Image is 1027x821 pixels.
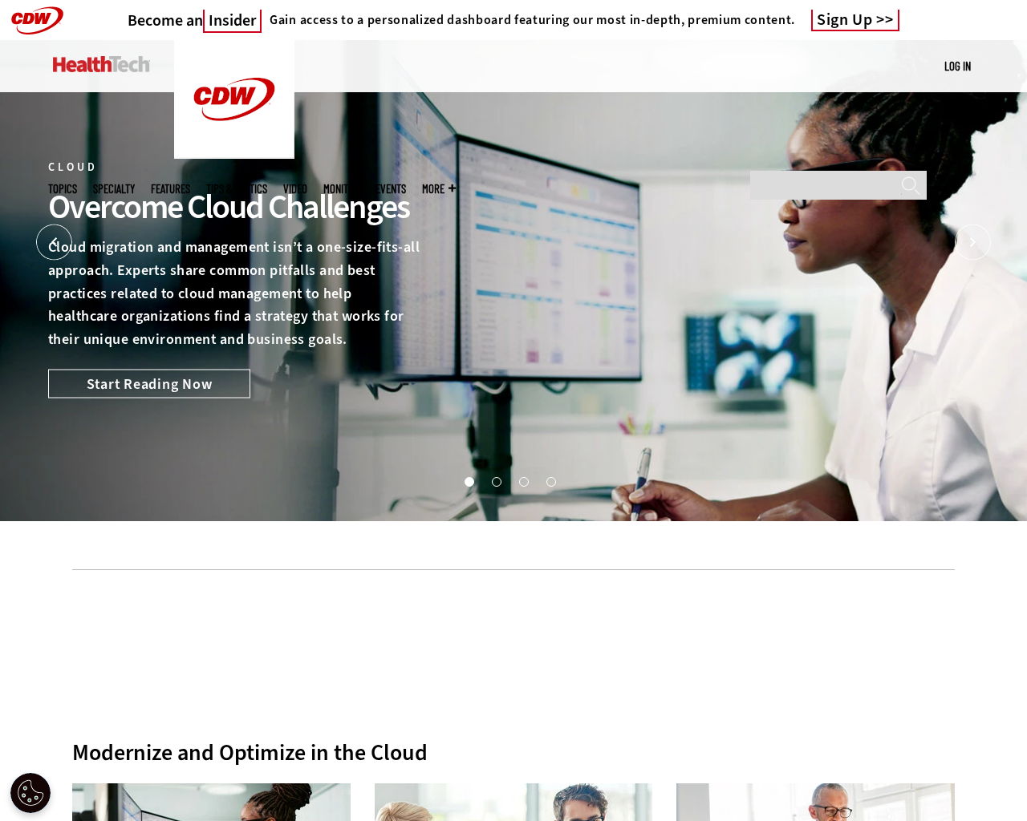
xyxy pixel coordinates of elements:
[48,369,250,398] a: Start Reading Now
[519,477,527,485] button: 3 of 4
[465,477,473,485] button: 1 of 4
[53,56,150,72] img: Home
[10,773,51,813] div: Cookie Settings
[128,10,262,30] h3: Become an
[944,59,971,73] a: Log in
[174,146,294,163] a: CDW
[72,738,955,766] div: Modernize and Optimize in the Cloud
[48,183,77,195] span: Topics
[262,12,795,28] a: Gain access to a personalized dashboard featuring our most in-depth, premium content.
[955,224,991,261] button: Next
[811,10,899,31] a: Sign Up
[93,183,135,195] span: Specialty
[221,594,806,666] iframe: advertisement
[48,236,420,351] p: Cloud migration and management isn’t a one-size-fits-all approach. Experts share common pitfalls ...
[203,10,262,33] span: Insider
[375,183,406,195] a: Events
[270,12,795,28] h4: Gain access to a personalized dashboard featuring our most in-depth, premium content.
[10,773,51,813] button: Open Preferences
[422,183,456,195] span: More
[492,477,500,485] button: 2 of 4
[206,183,267,195] a: Tips & Tactics
[323,183,359,195] a: MonITor
[128,10,262,30] a: Become anInsider
[151,183,190,195] a: Features
[174,40,294,159] img: Home
[48,185,420,229] div: Overcome Cloud Challenges
[546,477,554,485] button: 4 of 4
[283,183,307,195] a: Video
[36,224,72,261] button: Prev
[944,58,971,75] div: User menu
